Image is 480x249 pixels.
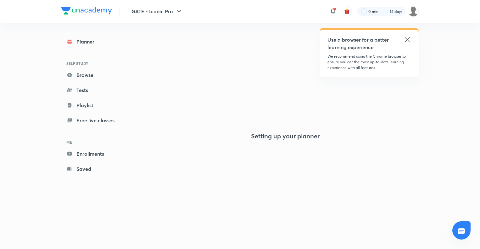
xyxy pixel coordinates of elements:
a: Planner [61,35,134,48]
a: Free live classes [61,114,134,127]
h6: ME [61,137,134,148]
a: Tests [61,84,134,96]
img: Company Logo [61,7,112,14]
p: We recommend using the Chrome browser to ensure you get the most up-to-date learning experience w... [327,54,411,71]
a: Company Logo [61,7,112,16]
button: avatar [342,6,352,16]
a: Browse [61,69,134,81]
a: Saved [61,163,134,175]
a: Enrollments [61,148,134,160]
h6: SELF STUDY [61,58,134,69]
button: GATE - Iconic Pro [128,5,187,18]
img: streak [382,8,388,14]
h4: Setting up your planner [251,132,320,140]
h5: Use a browser for a better learning experience [327,36,390,51]
img: Deepika S S [408,6,419,17]
a: Playlist [61,99,134,112]
img: avatar [344,9,350,14]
